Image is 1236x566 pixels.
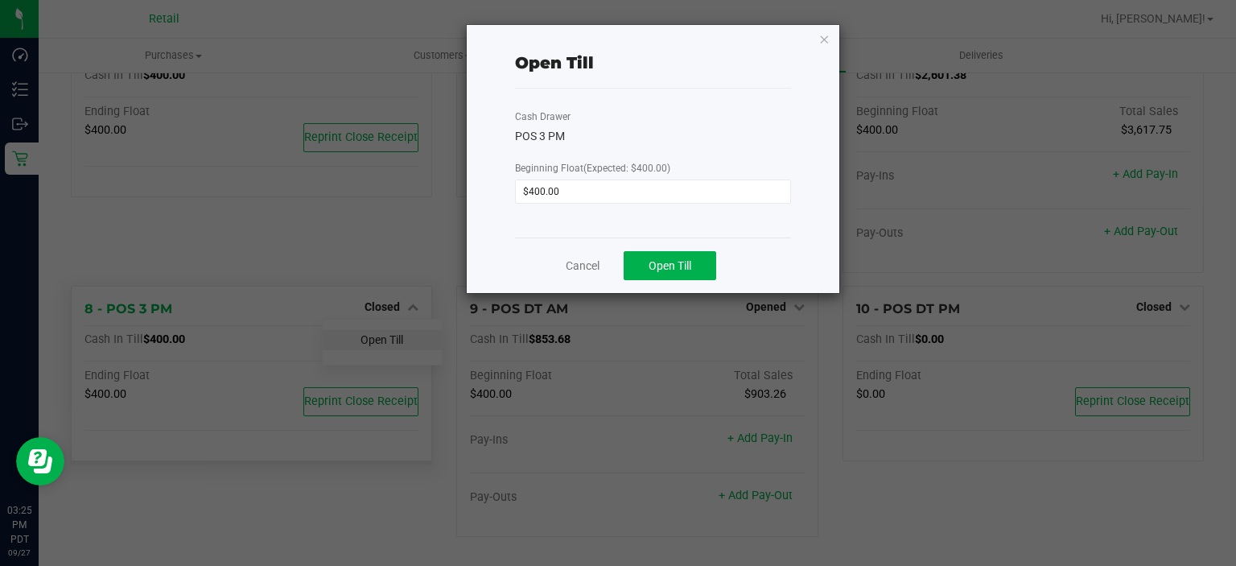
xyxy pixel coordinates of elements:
span: Beginning Float [515,163,670,174]
div: POS 3 PM [515,128,791,145]
a: Cancel [566,258,599,275]
div: Open Till [515,51,594,75]
span: Open Till [649,259,691,272]
label: Cash Drawer [515,109,571,124]
iframe: Resource center [16,437,64,485]
button: Open Till [624,251,716,280]
span: (Expected: $400.00) [583,163,670,174]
